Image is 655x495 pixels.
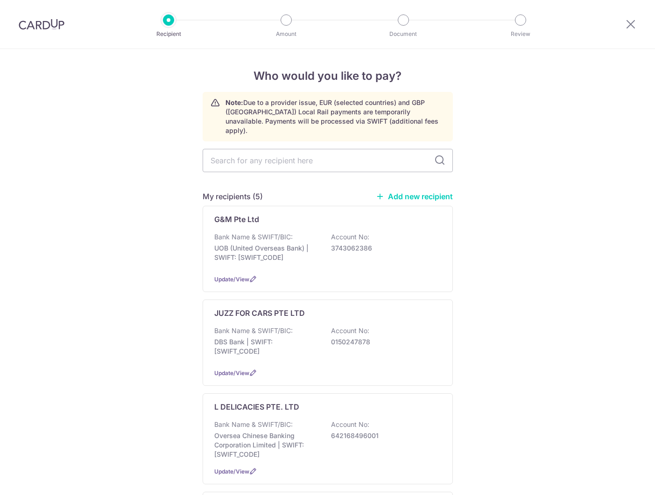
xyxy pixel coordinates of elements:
p: 0150247878 [331,337,436,347]
p: Due to a provider issue, EUR (selected countries) and GBP ([GEOGRAPHIC_DATA]) Local Rail payments... [225,98,445,135]
p: Amount [252,29,321,39]
a: Add new recipient [376,192,453,201]
p: DBS Bank | SWIFT: [SWIFT_CODE] [214,337,319,356]
p: G&M Pte Ltd [214,214,259,225]
p: Oversea Chinese Banking Corporation Limited | SWIFT: [SWIFT_CODE] [214,431,319,459]
strong: Note: [225,98,243,106]
a: Update/View [214,370,249,376]
p: Account No: [331,326,369,335]
a: Update/View [214,276,249,283]
p: Account No: [331,420,369,429]
img: CardUp [19,19,64,30]
p: Bank Name & SWIFT/BIC: [214,420,293,429]
p: Bank Name & SWIFT/BIC: [214,232,293,242]
p: Document [369,29,438,39]
p: 3743062386 [331,244,436,253]
a: Update/View [214,468,249,475]
h4: Who would you like to pay? [203,68,453,84]
h5: My recipients (5) [203,191,263,202]
p: UOB (United Overseas Bank) | SWIFT: [SWIFT_CODE] [214,244,319,262]
p: JUZZ FOR CARS PTE LTD [214,307,305,319]
iframe: Opens a widget where you can find more information [595,467,646,490]
p: Recipient [134,29,203,39]
p: L DELICACIES PTE. LTD [214,401,299,412]
p: Bank Name & SWIFT/BIC: [214,326,293,335]
p: Account No: [331,232,369,242]
p: Review [486,29,555,39]
input: Search for any recipient here [203,149,453,172]
p: 642168496001 [331,431,436,440]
